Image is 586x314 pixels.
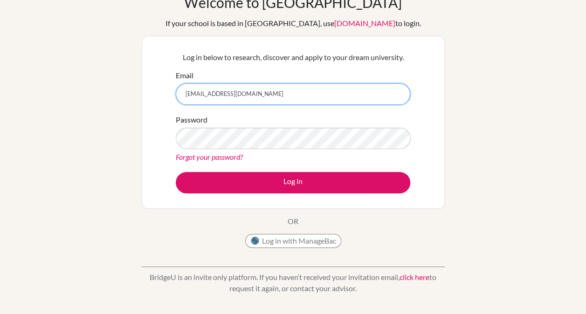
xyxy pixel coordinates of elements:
[400,273,429,281] a: click here
[142,272,445,294] p: BridgeU is an invite only platform. If you haven’t received your invitation email, to request it ...
[165,18,421,29] div: If your school is based in [GEOGRAPHIC_DATA], use to login.
[288,216,298,227] p: OR
[334,19,395,27] a: [DOMAIN_NAME]
[176,152,243,161] a: Forgot your password?
[245,234,341,248] button: Log in with ManageBac
[176,172,410,193] button: Log in
[176,70,193,81] label: Email
[176,52,410,63] p: Log in below to research, discover and apply to your dream university.
[176,114,207,125] label: Password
